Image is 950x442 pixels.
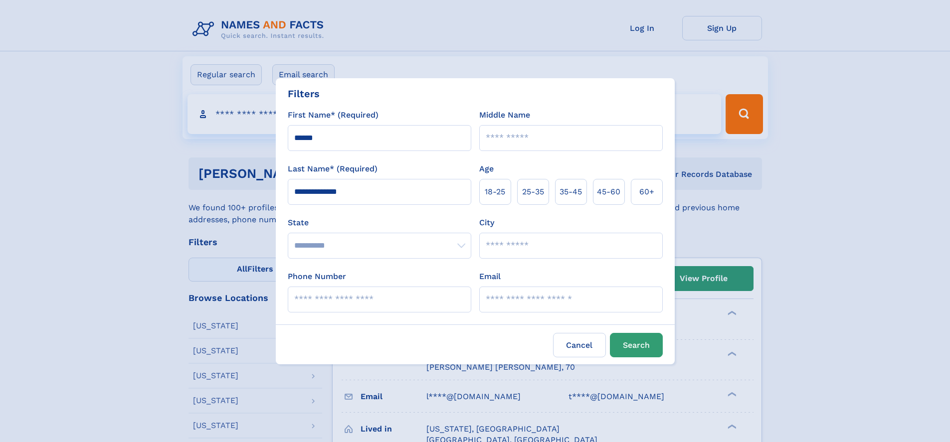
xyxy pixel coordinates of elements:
[479,217,494,229] label: City
[639,186,654,198] span: 60+
[610,333,663,357] button: Search
[288,109,379,121] label: First Name* (Required)
[288,86,320,101] div: Filters
[560,186,582,198] span: 35‑45
[288,271,346,283] label: Phone Number
[288,217,471,229] label: State
[479,271,501,283] label: Email
[485,186,505,198] span: 18‑25
[479,109,530,121] label: Middle Name
[288,163,378,175] label: Last Name* (Required)
[522,186,544,198] span: 25‑35
[479,163,494,175] label: Age
[553,333,606,357] label: Cancel
[597,186,620,198] span: 45‑60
